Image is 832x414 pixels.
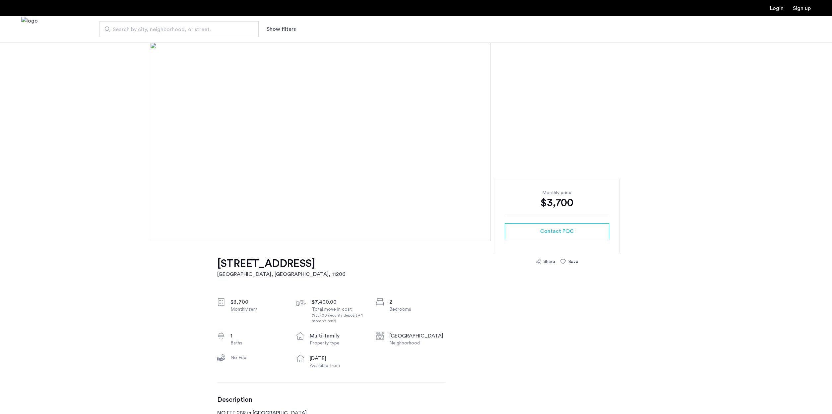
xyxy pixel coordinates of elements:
h1: [STREET_ADDRESS] [217,257,346,270]
div: Property type [310,340,365,346]
div: 2 [389,298,445,306]
a: [STREET_ADDRESS][GEOGRAPHIC_DATA], [GEOGRAPHIC_DATA], 11206 [217,257,346,278]
div: 1 [230,332,286,340]
button: Show or hide filters [267,25,296,33]
div: [DATE] [310,354,365,362]
div: Bedrooms [389,306,445,313]
div: $3,700 [505,196,609,209]
div: Total move in cost [312,306,367,324]
div: multi-family [310,332,365,340]
span: Search by city, neighborhood, or street. [113,26,240,33]
div: $7,400.00 [312,298,367,306]
div: $3,700 [230,298,286,306]
img: [object%20Object] [150,42,682,241]
button: button [505,223,609,239]
a: Cazamio Logo [21,17,38,42]
div: [GEOGRAPHIC_DATA] [389,332,445,340]
span: Contact POC [540,227,574,235]
div: Monthly rent [230,306,286,313]
img: logo [21,17,38,42]
div: No Fee [230,354,286,361]
div: Share [544,258,555,265]
div: Monthly price [505,189,609,196]
h2: [GEOGRAPHIC_DATA], [GEOGRAPHIC_DATA] , 11206 [217,270,346,278]
a: Login [770,6,784,11]
div: Neighborhood [389,340,445,346]
input: Apartment Search [99,21,259,37]
div: Baths [230,340,286,346]
div: Save [568,258,578,265]
div: Available from [310,362,365,369]
h3: Description [217,396,445,404]
div: ($3,700 security deposit + 1 month's rent) [312,313,367,324]
a: Registration [793,6,811,11]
